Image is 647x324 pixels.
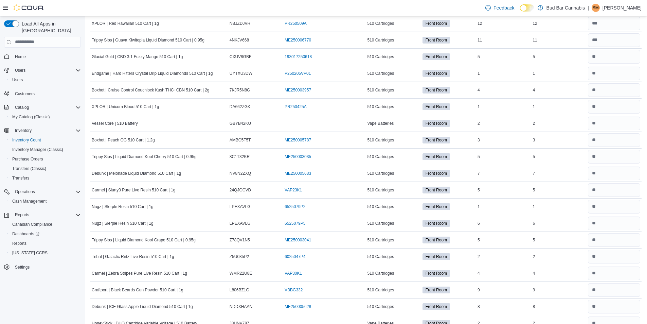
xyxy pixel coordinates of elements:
span: Catalog [12,103,81,112]
span: Debunk | ICE Glass Apple Liquid Diamond 510 Cart | 1g [92,304,193,309]
span: Users [12,77,23,83]
a: Settings [12,263,32,271]
span: 510 Cartridges [367,154,394,159]
span: DA662ZGK [230,104,250,109]
span: Front Room [423,270,450,277]
a: Canadian Compliance [10,220,55,228]
span: XPLOR | Unicorn Blood 510 Cart | 1g [92,104,159,109]
button: Reports [7,239,84,248]
a: Transfers (Classic) [10,165,49,173]
button: Inventory [1,126,84,135]
button: Catalog [1,103,84,112]
div: 1 [531,203,586,211]
span: 510 Cartridges [367,71,394,76]
div: 11 [476,36,531,44]
a: Home [12,53,29,61]
span: Front Room [423,187,450,193]
span: Z78QV1N5 [230,237,250,243]
span: Vessel Core | 510 Battery [92,121,138,126]
span: Front Room [423,53,450,60]
div: 5 [476,186,531,194]
span: Purchase Orders [10,155,81,163]
span: Cash Management [12,199,47,204]
span: Front Room [426,37,447,43]
span: My Catalog (Classic) [12,114,50,120]
span: Tribal | Galactic Rntz Live Resin 510 Cart | 1g [92,254,174,259]
span: Operations [15,189,35,194]
span: Inventory Count [10,136,81,144]
span: Inventory [12,126,81,135]
span: Washington CCRS [10,249,81,257]
span: 510 Cartridges [367,304,394,309]
a: PR250425A [285,104,307,109]
span: Front Room [423,287,450,293]
button: Customers [1,89,84,99]
span: Front Room [423,103,450,110]
a: Dashboards [10,230,42,238]
span: My Catalog (Classic) [10,113,81,121]
span: Trippy Sips | Liquid Diamond Kool Grape 510 Cart | 0.95g [92,237,196,243]
span: 510 Cartridges [367,187,394,193]
span: [US_STATE] CCRS [12,250,48,256]
span: Front Room [426,187,447,193]
span: Reports [15,212,29,218]
span: Reports [12,211,81,219]
button: Users [12,66,28,74]
div: 4 [476,269,531,277]
span: Carmel | Zebra Stripes Pure Live Resin 510 Cart | 1g [92,271,187,276]
span: Front Room [423,137,450,143]
span: 7KJR5N8G [230,87,250,93]
span: 510 Cartridges [367,87,394,93]
span: Front Room [426,154,447,160]
span: 510 Cartridges [367,204,394,209]
span: Trippy Sips | Liquid Diamond Kool Cherry 510 Cart | 0.95g [92,154,197,159]
span: Home [15,54,26,59]
span: NDDXHAAN [230,304,252,309]
span: Front Room [423,120,450,127]
span: 510 Cartridges [367,21,394,26]
div: 5 [531,153,586,161]
p: | [588,4,589,12]
span: Boxhot | Peach OG 510 Cart | 1.2g [92,137,155,143]
span: Front Room [423,253,450,260]
a: 6025047P4 [285,254,305,259]
a: Purchase Orders [10,155,46,163]
span: Glacial Gold | CBD 3:1 Fuzzy Mango 510 Cart | 1g [92,54,183,59]
span: Front Room [426,54,447,60]
a: VAP30K1 [285,271,302,276]
div: 2 [531,253,586,261]
button: [US_STATE] CCRS [7,248,84,258]
button: Operations [1,187,84,197]
input: Dark Mode [520,4,534,12]
span: LPEXAVLG [230,221,251,226]
span: Inventory Manager (Classic) [12,147,63,152]
div: 1 [476,203,531,211]
span: Endgame | Hard Hitters Crystal Drip Liquid Diamonds 510 Cart | 1g [92,71,213,76]
a: Transfers [10,174,32,182]
span: Nugz | Slerple Resin 510 Cart | 1g [92,204,154,209]
span: Front Room [426,104,447,110]
div: 4 [476,86,531,94]
button: Canadian Compliance [7,220,84,229]
div: 8 [476,303,531,311]
span: Operations [12,188,81,196]
span: Craftport | Black Beards Gun Powder 510 Cart | 1g [92,287,183,293]
button: Home [1,52,84,62]
span: Front Room [423,20,450,27]
a: ME250003041 [285,237,311,243]
div: 1 [476,103,531,111]
span: 510 Cartridges [367,254,394,259]
span: Users [10,76,81,84]
p: [PERSON_NAME] [603,4,642,12]
span: Nugz | Slerple Resin 510 Cart | 1g [92,221,154,226]
span: 510 Cartridges [367,54,394,59]
a: ME250005633 [285,171,311,176]
button: Reports [1,210,84,220]
span: Settings [15,265,30,270]
a: 6525079P5 [285,221,305,226]
span: Z5U035P2 [230,254,249,259]
a: VAP23K1 [285,187,302,193]
a: VBBG332 [285,287,303,293]
p: Bud Bar Cannabis [546,4,585,12]
span: Settings [12,262,81,271]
